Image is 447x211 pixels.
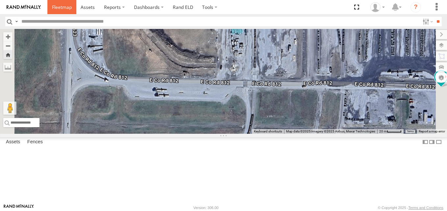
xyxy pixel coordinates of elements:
label: Assets [3,137,23,147]
button: Keyboard shortcuts [254,129,282,134]
i: ? [410,2,421,12]
div: Craig King [368,2,387,12]
label: Map Settings [436,73,447,82]
img: rand-logo.svg [7,5,41,10]
button: Zoom in [3,32,13,41]
span: Map data ©2025 Imagery ©2025 Airbus, Maxar Technologies [286,129,375,133]
div: © Copyright 2025 - [378,206,443,210]
a: Visit our Website [4,204,34,211]
span: 20 m [379,129,387,133]
button: Zoom out [3,41,13,50]
label: Search Query [14,17,19,26]
label: Hide Summary Table [435,137,442,147]
a: Terms and Conditions [408,206,443,210]
label: Dock Summary Table to the Left [422,137,429,147]
label: Measure [3,62,13,72]
label: Dock Summary Table to the Right [429,137,435,147]
a: Report a map error [419,129,445,133]
label: Search Filter Options [420,17,434,26]
div: Version: 306.00 [194,206,219,210]
button: Zoom Home [3,50,13,59]
button: Map Scale: 20 m per 41 pixels [377,129,404,134]
label: Fences [24,137,46,147]
a: Terms (opens in new tab) [407,130,414,133]
button: Drag Pegman onto the map to open Street View [3,102,16,115]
